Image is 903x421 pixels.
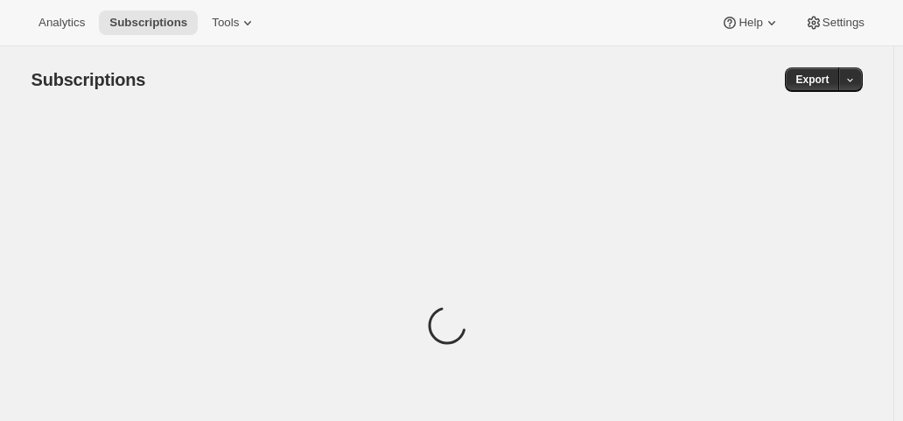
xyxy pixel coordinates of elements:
span: Subscriptions [31,70,146,89]
span: Export [795,73,829,87]
button: Subscriptions [99,11,198,35]
span: Help [738,16,762,30]
button: Tools [201,11,267,35]
button: Settings [794,11,875,35]
span: Settings [822,16,864,30]
span: Subscriptions [109,16,187,30]
button: Analytics [28,11,95,35]
span: Analytics [38,16,85,30]
button: Help [710,11,790,35]
button: Export [785,67,839,92]
span: Tools [212,16,239,30]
